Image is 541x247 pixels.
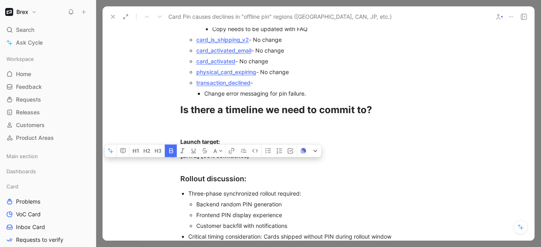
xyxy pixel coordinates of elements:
span: Inbox Card [16,223,45,231]
a: physical_card_expiring [196,69,256,75]
span: Problems [16,198,40,206]
div: Main section [3,150,93,165]
div: Customer backfill with notifications [196,222,456,230]
a: VoC Card [3,208,93,220]
div: Critical timing consideration: Cards shipped without PIN during rollout window [188,232,456,241]
div: Dashboards [3,165,93,177]
a: card_activated [196,58,235,65]
a: Inbox Card [3,221,93,233]
div: Backend random PIN generation [196,200,456,208]
a: Feedback [3,81,93,93]
div: - No change [196,46,456,55]
a: card_is_shipping_v2 [196,36,249,43]
span: Dashboards [6,167,36,175]
div: Search [3,24,93,36]
button: BrexBrex [3,6,39,18]
span: Card Pin causes declines in "offline pin" regions ([GEOGRAPHIC_DATA], CAN, JP, etc.) [168,12,392,22]
span: Feedback [16,83,42,91]
div: Change error messaging for pin failure. [204,89,456,98]
div: - No change [196,57,456,65]
span: Releases [16,108,40,116]
span: Launch target: [180,138,220,145]
a: Requests to verify [3,234,93,246]
img: Brex [5,8,13,16]
h1: Brex [16,8,28,16]
span: Home [16,70,31,78]
div: - No change [196,35,456,44]
div: Three-phase synchronized rollout required: [188,189,456,198]
a: transaction_declined [196,79,251,86]
span: Card [6,182,18,190]
span: Search [16,25,34,35]
a: Releases [3,106,93,118]
div: - No change [196,68,456,76]
span: Ask Cycle [16,38,43,47]
span: VoC Card [16,210,41,218]
span: Requests to verify [16,236,63,244]
a: Product Areas [3,132,93,144]
div: Dashboards [3,165,93,180]
div: Card [3,180,93,192]
a: Requests [3,94,93,106]
div: Rollout discussion: [180,173,456,184]
span: Workspace [6,55,34,63]
div: Workspace [3,53,93,65]
span: Main section [6,152,38,160]
a: Customers [3,119,93,131]
button: A [211,145,225,157]
span: Customers [16,121,45,129]
a: Problems [3,196,93,208]
div: - [196,78,456,87]
span: Requests [16,96,41,104]
div: Copy needs to be updated with FAQ [212,25,456,33]
a: Home [3,68,93,80]
div: Main section [3,150,93,162]
a: card_activated_email [196,47,251,54]
span: Product Areas [16,134,54,142]
a: Ask Cycle [3,37,93,49]
div: Frontend PIN display experience [196,211,456,219]
span: Is there a timeline we need to commit to? [180,104,372,116]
